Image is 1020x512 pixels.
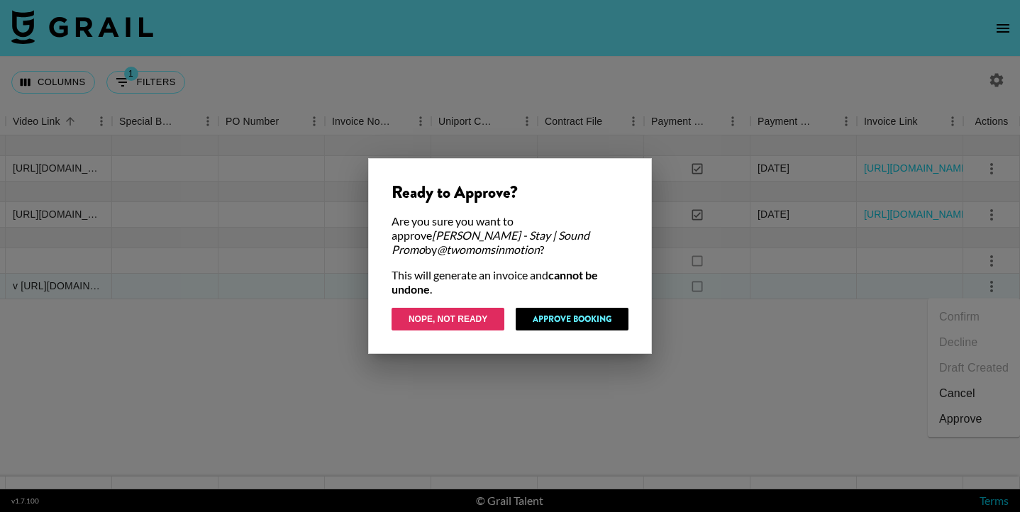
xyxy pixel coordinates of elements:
button: Nope, Not Ready [392,308,504,330]
div: Ready to Approve? [392,182,628,203]
div: This will generate an invoice and . [392,268,628,296]
button: Approve Booking [516,308,628,330]
strong: cannot be undone [392,268,598,296]
div: Are you sure you want to approve by ? [392,214,628,257]
em: [PERSON_NAME] - Stay | Sound Promo [392,228,589,256]
em: @ twomomsinmotion [437,243,540,256]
